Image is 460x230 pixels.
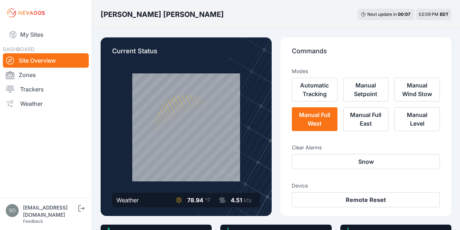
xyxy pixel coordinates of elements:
[101,9,224,19] h3: [PERSON_NAME] [PERSON_NAME]
[3,46,34,52] span: DASHBOARD
[343,107,389,131] button: Manual Full East
[419,12,438,17] span: 02:09 PM
[292,46,440,62] p: Commands
[292,78,337,102] button: Automatic Tracking
[23,218,43,224] a: Feedback
[3,53,89,68] a: Site Overview
[3,68,89,82] a: Zones
[6,7,46,19] img: Nevados
[112,46,260,62] p: Current Status
[394,107,440,131] button: Manual Level
[292,107,337,131] button: Manual Full West
[116,196,139,204] div: Weather
[292,154,440,169] button: Snow
[3,82,89,96] a: Trackers
[187,197,203,204] span: 78.94
[292,144,440,151] h3: Clear Alarms
[343,78,389,102] button: Manual Setpoint
[3,26,89,43] a: My Sites
[292,68,308,75] h3: Modes
[292,182,440,189] h3: Device
[440,12,448,17] span: EDT
[6,204,19,217] img: solarsolutions@nautilussolar.com
[367,12,397,17] span: Next update in
[398,12,411,17] div: 00 : 07
[394,78,440,102] button: Manual Wind Stow
[23,204,77,218] div: [EMAIL_ADDRESS][DOMAIN_NAME]
[231,197,242,204] span: 4.51
[205,197,211,204] span: °F
[292,192,440,207] button: Remote Reset
[101,5,224,24] nav: Breadcrumb
[3,96,89,111] a: Weather
[244,197,252,204] span: kts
